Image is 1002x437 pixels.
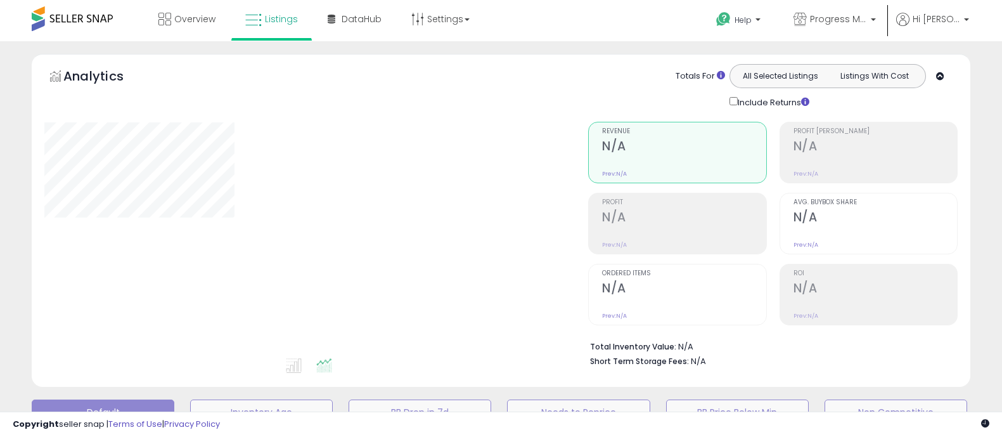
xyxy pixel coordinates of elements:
li: N/A [590,338,948,353]
span: Progress Matters [810,13,867,25]
h2: N/A [602,139,766,156]
span: DataHub [342,13,382,25]
span: Revenue [602,128,766,135]
a: Hi [PERSON_NAME] [896,13,969,41]
span: ROI [793,270,957,277]
h2: N/A [793,281,957,298]
div: Include Returns [720,95,825,109]
button: Listings With Cost [827,68,922,84]
a: Terms of Use [108,418,162,430]
button: Non Competitive [825,400,967,425]
button: Inventory Age [190,400,333,425]
a: Privacy Policy [164,418,220,430]
small: Prev: N/A [602,170,627,178]
h2: N/A [602,281,766,298]
span: Help [735,15,752,25]
a: Help [706,2,773,41]
strong: Copyright [13,418,59,430]
small: Prev: N/A [602,312,627,320]
b: Short Term Storage Fees: [590,356,689,367]
button: BB Price Below Min [666,400,809,425]
span: N/A [691,355,706,367]
small: Prev: N/A [793,241,818,249]
span: Profit [PERSON_NAME] [793,128,957,135]
small: Prev: N/A [793,312,818,320]
div: Totals For [676,70,725,82]
span: Overview [174,13,215,25]
small: Prev: N/A [602,241,627,249]
span: Hi [PERSON_NAME] [913,13,960,25]
button: BB Drop in 7d [349,400,491,425]
button: Needs to Reprice [507,400,650,425]
span: Listings [265,13,298,25]
b: Total Inventory Value: [590,341,676,352]
div: seller snap | | [13,419,220,431]
h2: N/A [793,210,957,227]
small: Prev: N/A [793,170,818,178]
h2: N/A [793,139,957,156]
span: Ordered Items [602,270,766,277]
button: All Selected Listings [733,68,828,84]
span: Avg. Buybox Share [793,199,957,206]
h2: N/A [602,210,766,227]
span: Profit [602,199,766,206]
i: Get Help [716,11,731,27]
button: Default [32,400,174,425]
h5: Analytics [63,67,148,88]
